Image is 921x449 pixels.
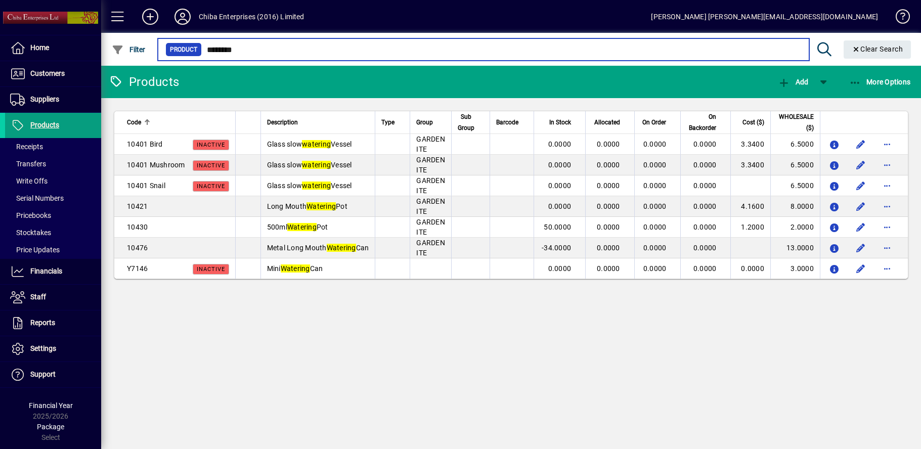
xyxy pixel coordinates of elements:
[642,117,666,128] span: On Order
[643,202,667,210] span: 0.0000
[29,401,73,410] span: Financial Year
[879,157,895,173] button: More options
[770,238,820,258] td: 13.0000
[693,182,717,190] span: 0.0000
[416,117,433,128] span: Group
[30,121,59,129] span: Products
[166,8,199,26] button: Profile
[770,134,820,155] td: 6.5000
[853,219,869,235] button: Edit
[540,117,580,128] div: In Stock
[5,362,101,387] a: Support
[5,336,101,362] a: Settings
[302,182,331,190] em: watering
[777,111,814,133] span: WHOLESALE ($)
[10,143,43,151] span: Receipts
[496,117,528,128] div: Barcode
[651,9,878,25] div: [PERSON_NAME] [PERSON_NAME][EMAIL_ADDRESS][DOMAIN_NAME]
[327,244,356,252] em: Watering
[853,198,869,214] button: Edit
[10,177,48,185] span: Write Offs
[416,176,445,195] span: GARDEN ITE
[458,111,484,133] div: Sub Group
[5,138,101,155] a: Receipts
[5,155,101,172] a: Transfers
[302,140,331,148] em: watering
[687,111,716,133] span: On Backorder
[30,267,62,275] span: Financials
[643,264,667,273] span: 0.0000
[10,229,51,237] span: Stocktakes
[10,246,60,254] span: Price Updates
[5,207,101,224] a: Pricebooks
[5,310,101,336] a: Reports
[879,260,895,277] button: More options
[287,223,317,231] em: Watering
[127,140,163,148] span: 10401 Bird
[643,223,667,231] span: 0.0000
[5,190,101,207] a: Serial Numbers
[5,61,101,86] a: Customers
[199,9,304,25] div: Chiba Enterprises (2016) Limited
[597,140,620,148] span: 0.0000
[879,136,895,152] button: More options
[30,370,56,378] span: Support
[302,161,331,169] em: watering
[127,117,229,128] div: Code
[643,140,667,148] span: 0.0000
[730,196,770,217] td: 4.1600
[693,244,717,252] span: 0.0000
[730,155,770,175] td: 3.3400
[597,264,620,273] span: 0.0000
[127,244,148,252] span: 10476
[30,319,55,327] span: Reports
[778,78,808,86] span: Add
[548,264,572,273] span: 0.0000
[544,223,571,231] span: 50.0000
[5,241,101,258] a: Price Updates
[548,182,572,190] span: 0.0000
[770,155,820,175] td: 6.5000
[416,135,445,153] span: GARDEN ITE
[542,244,571,252] span: -34.0000
[170,44,197,55] span: Product
[548,161,572,169] span: 0.0000
[267,182,352,190] span: Glass slow Vessel
[281,264,310,273] em: Watering
[109,40,148,59] button: Filter
[730,258,770,279] td: 0.0000
[30,95,59,103] span: Suppliers
[30,344,56,352] span: Settings
[775,73,811,91] button: Add
[10,160,46,168] span: Transfers
[770,258,820,279] td: 3.0000
[853,240,869,256] button: Edit
[127,182,165,190] span: 10401 Snail
[197,266,225,273] span: Inactive
[879,198,895,214] button: More options
[30,43,49,52] span: Home
[381,117,394,128] span: Type
[693,140,717,148] span: 0.0000
[849,78,911,86] span: More Options
[10,211,51,219] span: Pricebooks
[730,217,770,238] td: 1.2000
[416,197,445,215] span: GARDEN ITE
[267,223,328,231] span: 500ml Pot
[548,202,572,210] span: 0.0000
[643,182,667,190] span: 0.0000
[770,175,820,196] td: 6.5000
[879,240,895,256] button: More options
[853,260,869,277] button: Edit
[416,156,445,174] span: GARDEN ITE
[5,259,101,284] a: Financials
[597,182,620,190] span: 0.0000
[594,117,620,128] span: Allocated
[127,161,185,169] span: 10401 Mushroom
[267,117,298,128] span: Description
[597,161,620,169] span: 0.0000
[127,117,141,128] span: Code
[5,35,101,61] a: Home
[687,111,725,133] div: On Backorder
[112,46,146,54] span: Filter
